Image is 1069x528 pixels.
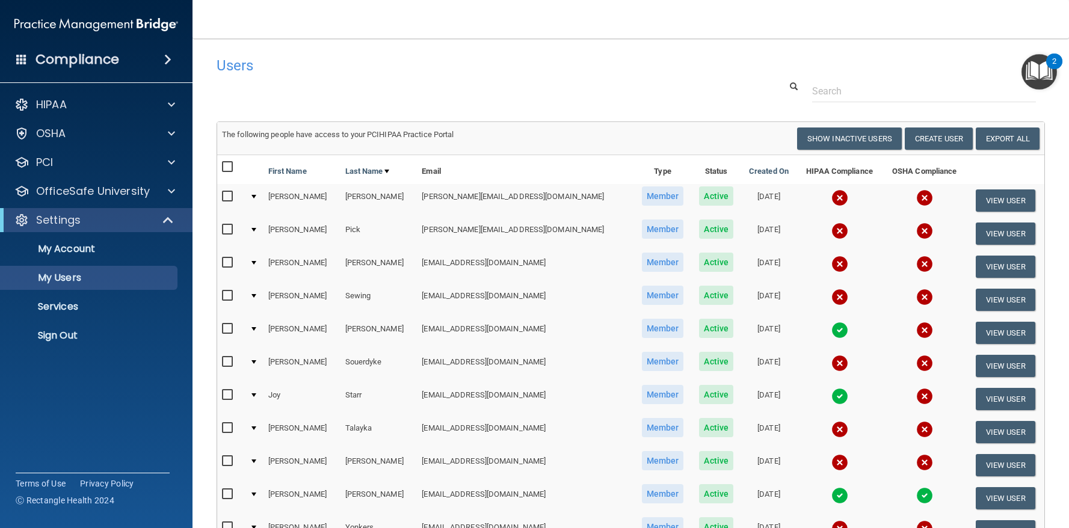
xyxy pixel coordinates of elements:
td: [EMAIL_ADDRESS][DOMAIN_NAME] [417,416,633,449]
td: [DATE] [741,382,796,416]
p: OSHA [36,126,66,141]
a: Terms of Use [16,477,66,490]
span: Member [642,186,684,206]
td: [EMAIL_ADDRESS][DOMAIN_NAME] [417,482,633,515]
p: HIPAA [36,97,67,112]
td: Starr [340,382,417,416]
span: Member [642,484,684,503]
td: [DATE] [741,283,796,316]
td: Joy [263,382,340,416]
th: OSHA Compliance [883,155,966,184]
td: [EMAIL_ADDRESS][DOMAIN_NAME] [417,382,633,416]
button: View User [976,322,1035,344]
a: Created On [749,164,789,179]
td: [PERSON_NAME] [263,482,340,515]
h4: Users [217,58,692,73]
td: [DATE] [741,217,796,250]
td: [PERSON_NAME] [340,184,417,217]
th: Email [417,155,633,184]
td: [PERSON_NAME] [263,217,340,250]
span: The following people have access to your PCIHIPAA Practice Portal [222,130,454,139]
td: [PERSON_NAME] [340,250,417,283]
td: [PERSON_NAME] [263,250,340,283]
p: My Users [8,272,172,284]
p: Services [8,301,172,313]
img: cross.ca9f0e7f.svg [916,256,933,272]
span: Active [699,253,733,272]
td: [EMAIL_ADDRESS][DOMAIN_NAME] [417,449,633,482]
span: Member [642,253,684,272]
p: OfficeSafe University [36,184,150,198]
span: Member [642,451,684,470]
img: cross.ca9f0e7f.svg [916,388,933,405]
td: [PERSON_NAME] [263,184,340,217]
iframe: Drift Widget Chat Controller [861,443,1055,491]
span: Member [642,418,684,437]
img: cross.ca9f0e7f.svg [831,355,848,372]
a: Export All [976,127,1040,150]
span: Active [699,219,733,239]
button: View User [976,256,1035,278]
td: Sewing [340,283,417,316]
button: Create User [905,127,973,150]
td: [DATE] [741,184,796,217]
td: [PERSON_NAME] [340,482,417,515]
td: [DATE] [741,416,796,449]
a: HIPAA [14,97,175,112]
img: tick.e7d51cea.svg [831,487,848,504]
button: View User [976,421,1035,443]
button: Show Inactive Users [797,127,902,150]
img: cross.ca9f0e7f.svg [916,223,933,239]
td: [PERSON_NAME] [263,316,340,349]
a: Settings [14,213,174,227]
td: [DATE] [741,250,796,283]
img: tick.e7d51cea.svg [831,388,848,405]
a: Last Name [345,164,390,179]
button: View User [976,487,1035,509]
img: cross.ca9f0e7f.svg [831,289,848,305]
p: My Account [8,243,172,255]
span: Active [699,352,733,371]
a: OSHA [14,126,175,141]
td: Talayka [340,416,417,449]
span: Active [699,319,733,338]
a: OfficeSafe University [14,184,175,198]
td: [DATE] [741,449,796,482]
td: [EMAIL_ADDRESS][DOMAIN_NAME] [417,283,633,316]
a: Privacy Policy [80,477,134,490]
span: Active [699,418,733,437]
td: [PERSON_NAME] [263,416,340,449]
img: cross.ca9f0e7f.svg [831,256,848,272]
img: cross.ca9f0e7f.svg [916,289,933,305]
button: View User [976,289,1035,311]
span: Member [642,385,684,404]
td: [DATE] [741,482,796,515]
td: [PERSON_NAME] [263,449,340,482]
td: [EMAIL_ADDRESS][DOMAIN_NAME] [417,316,633,349]
span: Active [699,186,733,206]
td: Pick [340,217,417,250]
td: Souerdyke [340,349,417,382]
button: View User [976,189,1035,212]
img: cross.ca9f0e7f.svg [916,421,933,438]
img: cross.ca9f0e7f.svg [916,322,933,339]
td: [PERSON_NAME][EMAIL_ADDRESS][DOMAIN_NAME] [417,217,633,250]
button: View User [976,223,1035,245]
a: First Name [268,164,307,179]
span: Active [699,385,733,404]
td: [PERSON_NAME][EMAIL_ADDRESS][DOMAIN_NAME] [417,184,633,217]
span: Member [642,352,684,371]
td: [PERSON_NAME] [340,449,417,482]
img: cross.ca9f0e7f.svg [831,454,848,471]
p: Sign Out [8,330,172,342]
input: Search [812,80,1036,102]
th: Type [633,155,692,184]
td: [PERSON_NAME] [263,349,340,382]
span: Active [699,484,733,503]
a: PCI [14,155,175,170]
span: Active [699,286,733,305]
td: [PERSON_NAME] [263,283,340,316]
h4: Compliance [35,51,119,68]
span: Member [642,286,684,305]
td: [DATE] [741,349,796,382]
